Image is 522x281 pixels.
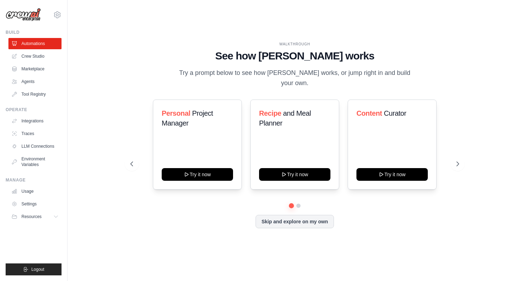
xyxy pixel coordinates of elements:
[356,109,382,117] span: Content
[162,168,233,181] button: Try it now
[8,38,62,49] a: Automations
[8,76,62,87] a: Agents
[8,63,62,75] a: Marketplace
[6,107,62,113] div: Operate
[162,109,190,117] span: Personal
[8,89,62,100] a: Tool Registry
[6,8,41,21] img: Logo
[384,109,406,117] span: Curator
[177,68,413,89] p: Try a prompt below to see how [PERSON_NAME] works, or jump right in and build your own.
[8,115,62,127] a: Integrations
[8,198,62,210] a: Settings
[487,247,522,281] iframe: Chat Widget
[6,30,62,35] div: Build
[8,128,62,139] a: Traces
[6,263,62,275] button: Logout
[31,267,44,272] span: Logout
[130,41,459,47] div: WALKTHROUGH
[259,109,311,127] span: and Meal Planner
[356,168,428,181] button: Try it now
[6,177,62,183] div: Manage
[162,109,213,127] span: Project Manager
[256,215,334,228] button: Skip and explore on my own
[21,214,41,219] span: Resources
[8,141,62,152] a: LLM Connections
[259,109,281,117] span: Recipe
[259,168,330,181] button: Try it now
[130,50,459,62] h1: See how [PERSON_NAME] works
[8,51,62,62] a: Crew Studio
[8,153,62,170] a: Environment Variables
[8,186,62,197] a: Usage
[8,211,62,222] button: Resources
